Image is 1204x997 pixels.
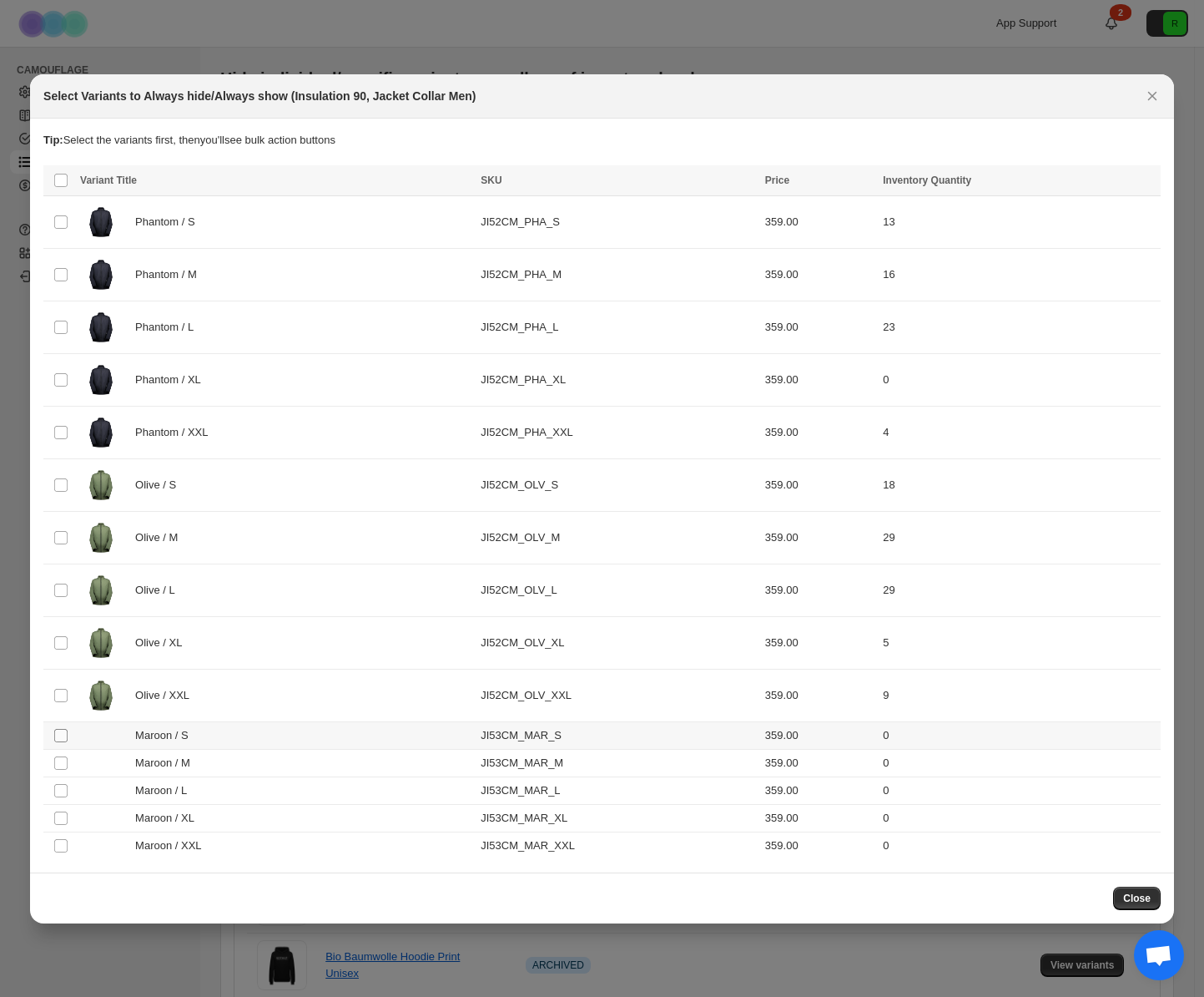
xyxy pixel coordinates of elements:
span: Phantom / S [135,214,204,230]
span: Phantom / XL [135,372,209,388]
td: 359.00 [760,721,878,749]
td: 359.00 [760,511,878,564]
td: 359.00 [760,616,878,669]
td: JI52CM_OLV_XL [476,616,760,669]
td: 0 [878,804,1161,832]
td: 23 [878,301,1161,353]
img: Rotauf-insulation90-jacket-men-phantom-front.png [80,412,122,453]
img: Rotauf-insulation90-jacket-men-phantom-front.png [80,359,122,401]
td: 5 [878,616,1161,669]
td: JI53CM_MAR_S [476,721,760,749]
td: 359.00 [760,777,878,804]
td: 359.00 [760,195,878,248]
span: Maroon / S [135,727,197,744]
td: 29 [878,564,1161,616]
img: Rotauf-insulation90-jacket-men-phantom-front.png [80,201,122,243]
td: 359.00 [760,458,878,511]
td: JI52CM_PHA_XXL [476,406,760,458]
img: Rotauf-insulation90-jacket-men-phantom-front.png [80,254,122,296]
h2: Select Variants to Always hide/Always show (Insulation 90, Jacket Collar Men) [43,88,476,104]
span: Price [765,175,789,186]
td: 359.00 [760,669,878,721]
span: Maroon / M [135,755,199,772]
td: 0 [878,721,1161,749]
img: Rotauf-insulation90-jacket-men-olive-front.png [80,622,122,664]
span: Olive / S [135,477,185,493]
td: 13 [878,195,1161,248]
td: 359.00 [760,248,878,301]
td: 0 [878,777,1161,804]
td: JI52CM_OLV_S [476,458,760,511]
td: 359.00 [760,804,878,832]
div: Chat öffnen [1134,930,1184,980]
td: JI52CM_OLV_M [476,511,760,564]
span: Phantom / XXL [135,424,217,441]
td: 359.00 [760,749,878,777]
td: JI53CM_MAR_XL [476,804,760,832]
span: Olive / M [135,529,187,546]
span: Inventory Quantity [883,175,971,186]
td: 29 [878,511,1161,564]
td: 0 [878,749,1161,777]
td: 18 [878,458,1161,511]
td: JI52CM_PHA_XL [476,353,760,406]
span: Phantom / L [135,319,202,336]
td: 359.00 [760,832,878,859]
td: JI52CM_PHA_L [476,301,760,353]
td: JI52CM_PHA_M [476,248,760,301]
span: Olive / XL [135,635,191,651]
img: Rotauf-insulation90-jacket-men-olive-front.png [80,517,122,559]
td: 0 [878,353,1161,406]
td: 359.00 [760,564,878,616]
span: Variant Title [80,175,137,186]
td: 359.00 [760,301,878,353]
img: Rotauf-insulation90-jacket-men-phantom-front.png [80,306,122,348]
td: JI52CM_PHA_S [476,195,760,248]
td: 16 [878,248,1161,301]
td: JI52CM_OLV_XXL [476,669,760,721]
td: 359.00 [760,353,878,406]
span: Close [1123,892,1151,905]
img: Rotauf-insulation90-jacket-men-olive-front.png [80,464,122,506]
td: 4 [878,406,1161,458]
button: Close [1141,84,1164,108]
td: 9 [878,669,1161,721]
span: Phantom / M [135,266,206,283]
button: Close [1113,887,1161,910]
span: SKU [481,175,501,186]
span: Maroon / XL [135,810,203,827]
td: JI53CM_MAR_L [476,777,760,804]
td: 0 [878,832,1161,859]
img: Rotauf-insulation90-jacket-men-olive-front.png [80,569,122,611]
span: Maroon / L [135,782,196,799]
td: JI52CM_OLV_L [476,564,760,616]
span: Olive / XXL [135,687,198,704]
span: Maroon / XXL [135,838,210,854]
td: JI53CM_MAR_M [476,749,760,777]
span: Olive / L [135,582,184,599]
td: JI53CM_MAR_XXL [476,832,760,859]
td: 359.00 [760,406,878,458]
strong: Tip: [43,134,63,146]
p: Select the variants first, then you'll see bulk action buttons [43,132,1161,149]
img: Rotauf-insulation90-jacket-men-olive-front.png [80,675,122,716]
